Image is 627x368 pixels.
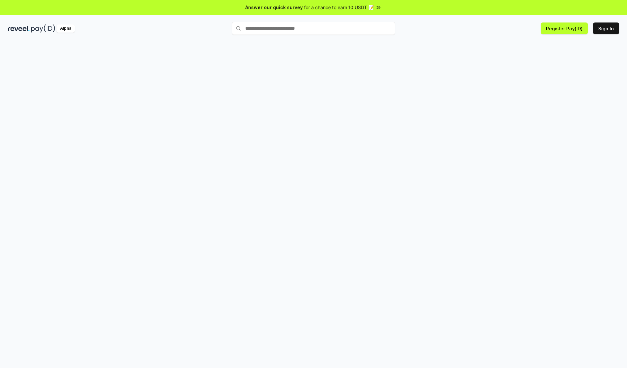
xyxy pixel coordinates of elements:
img: pay_id [31,24,55,33]
button: Sign In [593,22,619,34]
img: reveel_dark [8,24,30,33]
span: Answer our quick survey [245,4,303,11]
span: for a chance to earn 10 USDT 📝 [304,4,374,11]
div: Alpha [56,24,75,33]
button: Register Pay(ID) [541,22,588,34]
